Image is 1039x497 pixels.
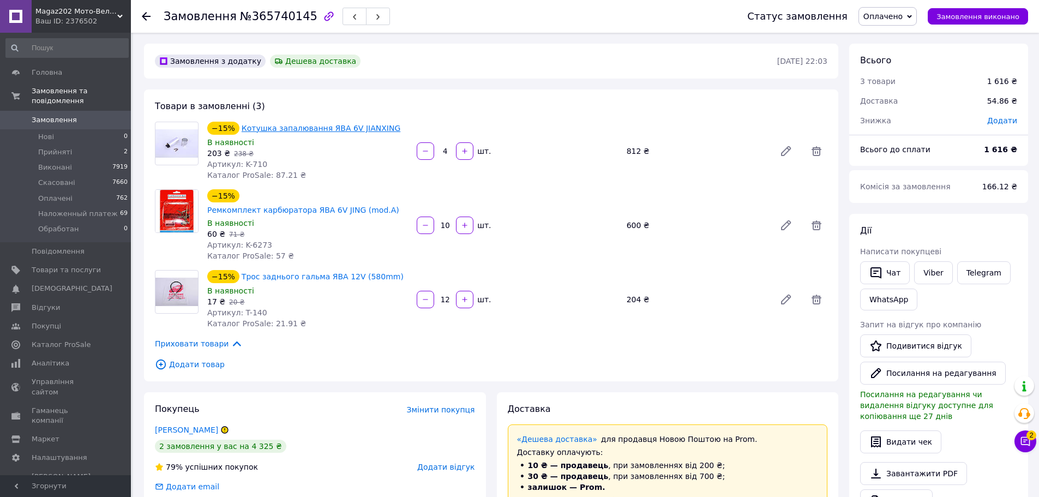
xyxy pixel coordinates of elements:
[155,440,286,453] div: 2 замовлення у вас на 4 325 ₴
[860,320,981,329] span: Запит на відгук про компанію
[207,206,399,214] a: Ремкомплект карбюратора ЯВА 6V JING (mod.A)
[207,160,267,169] span: Артикул: K-710
[517,447,819,458] div: Доставку оплачують:
[155,101,265,111] span: Товари в замовленні (3)
[987,116,1017,125] span: Додати
[207,308,267,317] span: Артикул: T-140
[32,115,77,125] span: Замовлення
[860,430,941,453] button: Видати чек
[155,338,243,350] span: Приховати товари
[38,209,118,219] span: Наложенный платеж
[124,132,128,142] span: 0
[38,194,73,203] span: Оплачені
[32,265,101,275] span: Товари та послуги
[32,86,131,106] span: Замовлення та повідомлення
[860,145,930,154] span: Всього до сплати
[806,289,827,310] span: Видалити
[207,286,254,295] span: В наявності
[116,194,128,203] span: 762
[35,16,131,26] div: Ваш ID: 2376502
[528,461,609,470] span: 10 ₴ — продавець
[207,252,294,260] span: Каталог ProSale: 57 ₴
[155,278,198,306] img: Трос заднього гальма ЯВА 12V (580mm)
[155,190,198,232] img: Ремкомплект карбюратора ЯВА 6V JING (mod.A)
[775,289,797,310] a: Редагувати
[207,297,225,306] span: 17 ₴
[207,219,254,227] span: В наявності
[982,182,1017,191] span: 166.12 ₴
[32,68,62,77] span: Головна
[32,303,60,313] span: Відгуки
[517,460,819,471] li: , при замовленнях від 200 ₴;
[914,261,952,284] a: Viber
[155,129,198,157] img: Котушка запалювання ЯВА 6V JIANXING
[860,97,898,105] span: Доставка
[155,462,258,472] div: успішних покупок
[124,224,128,234] span: 0
[528,472,609,481] span: 30 ₴ — продавець
[984,145,1017,154] b: 1 616 ₴
[475,294,492,305] div: шт.
[517,435,597,444] a: «Дешева доставка»
[860,225,872,236] span: Дії
[417,463,475,471] span: Додати відгук
[229,231,244,238] span: 71 ₴
[860,362,1006,385] button: Посилання на редагування
[38,147,72,157] span: Прийняті
[517,471,819,482] li: , при замовленнях від 700 ₴;
[112,178,128,188] span: 7660
[528,483,605,492] span: залишок — Prom.
[32,453,87,463] span: Налаштування
[207,171,306,179] span: Каталог ProSale: 87.21 ₴
[32,358,69,368] span: Аналітика
[207,270,239,283] div: −15%
[860,77,896,86] span: 3 товари
[32,377,101,397] span: Управління сайтом
[207,149,230,158] span: 203 ₴
[863,12,903,21] span: Оплачено
[5,38,129,58] input: Пошук
[806,214,827,236] span: Видалити
[475,146,492,157] div: шт.
[860,261,910,284] button: Чат
[987,76,1017,87] div: 1 616 ₴
[242,124,400,133] a: Котушка запалювання ЯВА 6V JIANXING
[860,390,993,421] span: Посилання на редагування чи видалення відгуку доступне для копіювання ще 27 днів
[234,150,254,158] span: 238 ₴
[207,122,239,135] div: −15%
[32,284,112,294] span: [DEMOGRAPHIC_DATA]
[860,247,941,256] span: Написати покупцеві
[207,319,306,328] span: Каталог ProSale: 21.91 ₴
[407,405,475,414] span: Змінити покупця
[475,220,492,231] div: шт.
[112,163,128,172] span: 7919
[622,292,771,307] div: 204 ₴
[32,340,91,350] span: Каталог ProSale
[32,247,85,256] span: Повідомлення
[1014,430,1036,452] button: Чат з покупцем2
[860,462,967,485] a: Завантажити PDF
[240,10,317,23] span: №365740145
[35,7,117,16] span: Magaz202 Мото-Вело-Бензо Запчастини
[747,11,848,22] div: Статус замовлення
[806,140,827,162] span: Видалити
[517,434,819,445] div: для продавця Новою Поштою на Prom.
[38,163,72,172] span: Виконані
[32,406,101,426] span: Гаманець компанії
[164,10,237,23] span: Замовлення
[32,434,59,444] span: Маркет
[622,143,771,159] div: 812 ₴
[32,321,61,331] span: Покупці
[270,55,361,68] div: Дешева доставка
[860,182,951,191] span: Комісія за замовлення
[38,132,54,142] span: Нові
[207,138,254,147] span: В наявності
[981,89,1024,113] div: 54.86 ₴
[38,178,75,188] span: Скасовані
[777,57,827,65] time: [DATE] 22:03
[860,55,891,65] span: Всього
[936,13,1019,21] span: Замовлення виконано
[154,481,220,492] div: Додати email
[38,224,79,234] span: Обработан
[155,404,200,414] span: Покупець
